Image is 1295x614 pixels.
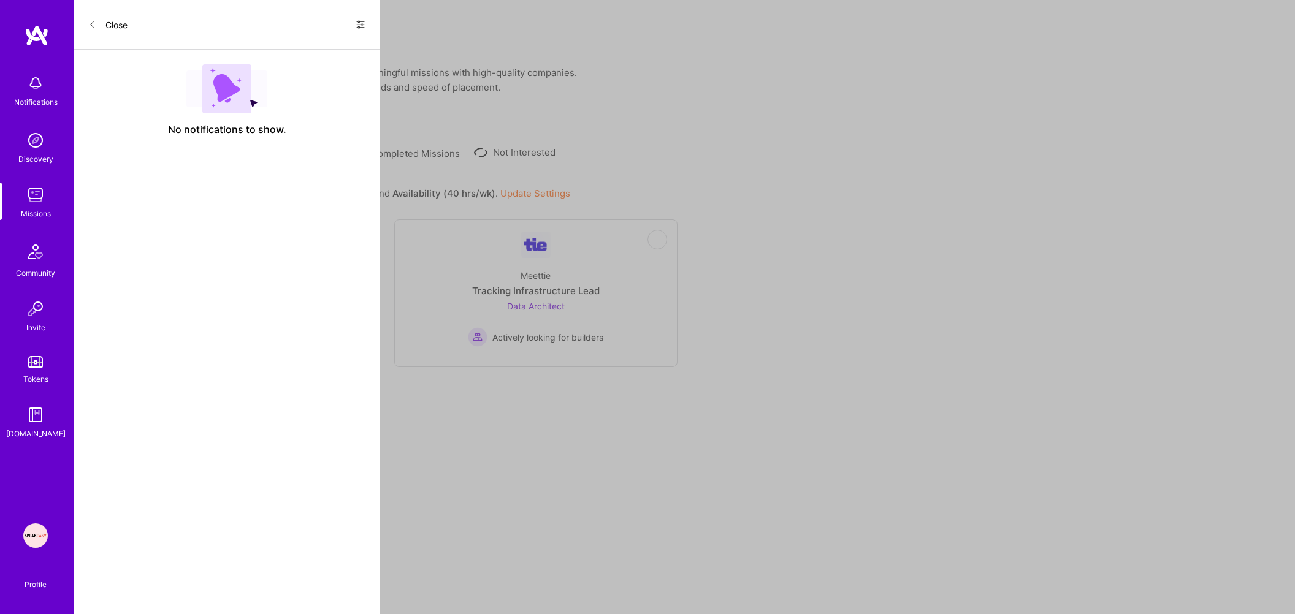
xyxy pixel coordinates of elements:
[88,15,128,34] button: Close
[23,523,48,548] img: Speakeasy: Software Engineer to help Customers write custom functions
[16,267,55,279] div: Community
[186,64,267,113] img: empty
[20,523,51,548] a: Speakeasy: Software Engineer to help Customers write custom functions
[26,321,45,334] div: Invite
[21,237,50,267] img: Community
[23,128,48,153] img: discovery
[21,207,51,220] div: Missions
[20,565,51,589] a: Profile
[23,297,48,321] img: Invite
[28,356,43,368] img: tokens
[23,183,48,207] img: teamwork
[25,578,47,589] div: Profile
[6,427,66,440] div: [DOMAIN_NAME]
[23,403,48,427] img: guide book
[25,25,49,47] img: logo
[18,153,53,165] div: Discovery
[23,373,48,385] div: Tokens
[168,123,286,136] span: No notifications to show.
